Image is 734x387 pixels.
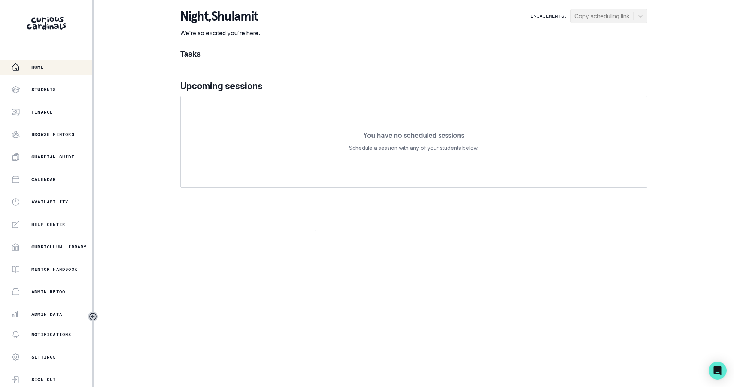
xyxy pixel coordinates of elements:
[88,312,98,321] button: Toggle sidebar
[31,176,56,182] p: Calendar
[180,49,647,58] h1: Tasks
[31,377,56,383] p: Sign Out
[31,154,75,160] p: Guardian Guide
[180,79,647,93] p: Upcoming sessions
[31,87,56,93] p: Students
[349,143,479,152] p: Schedule a session with any of your students below.
[709,362,727,380] div: Open Intercom Messenger
[31,131,75,137] p: Browse Mentors
[31,244,87,250] p: Curriculum Library
[31,109,53,115] p: Finance
[31,354,56,360] p: Settings
[180,9,260,24] p: night , Shulamit
[31,64,44,70] p: Home
[363,131,464,139] p: You have no scheduled sessions
[31,332,72,338] p: Notifications
[31,221,65,227] p: Help Center
[31,289,68,295] p: Admin Retool
[31,199,68,205] p: Availability
[180,28,260,37] p: We're so excited you're here.
[27,17,66,30] img: Curious Cardinals Logo
[31,266,78,272] p: Mentor Handbook
[531,13,567,19] p: Engagements:
[31,311,62,317] p: Admin Data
